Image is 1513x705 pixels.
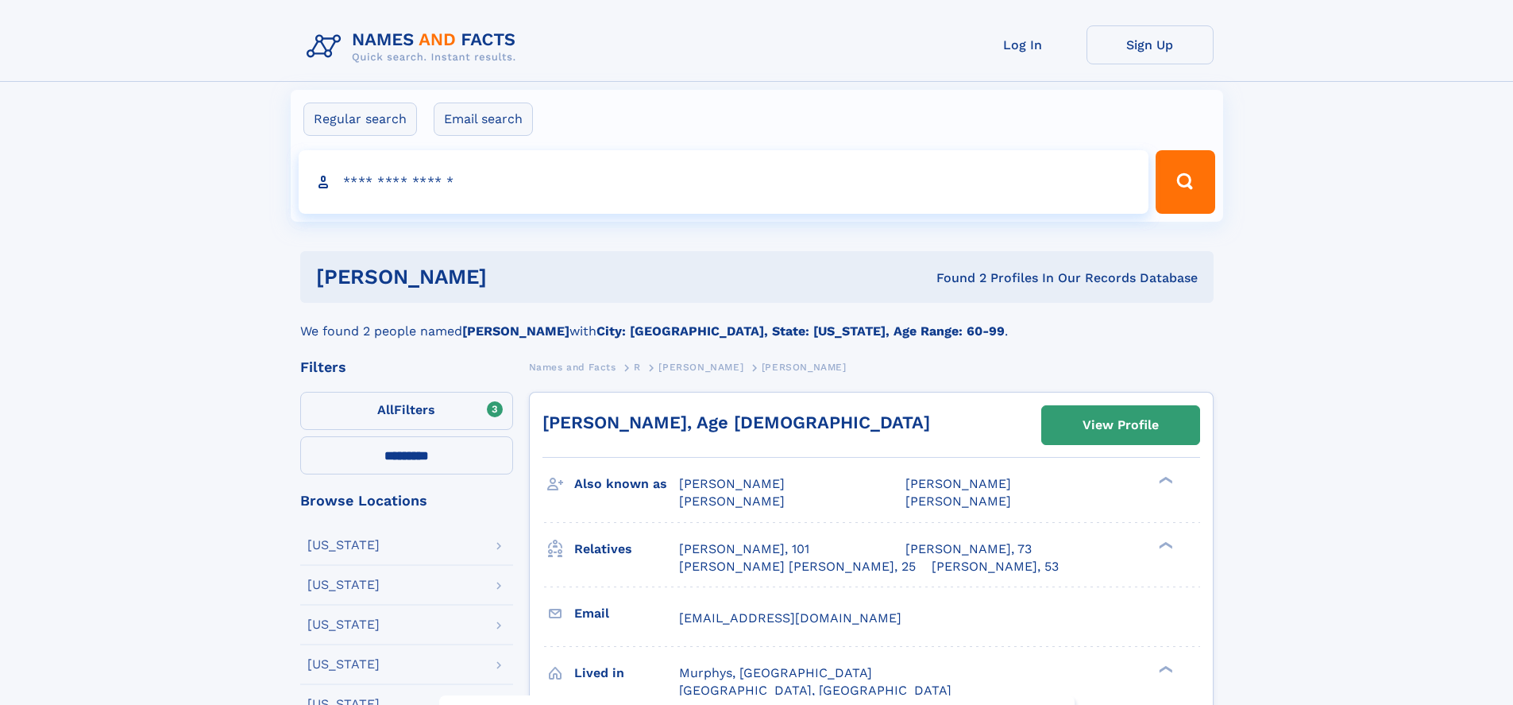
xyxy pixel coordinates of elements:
[574,660,679,687] h3: Lived in
[462,323,569,339] b: [PERSON_NAME]
[307,618,380,631] div: [US_STATE]
[300,360,513,374] div: Filters
[316,267,712,287] h1: [PERSON_NAME]
[542,413,930,432] a: [PERSON_NAME], Age [DEMOGRAPHIC_DATA]
[574,536,679,563] h3: Relatives
[1155,540,1174,550] div: ❯
[300,392,513,430] label: Filters
[1155,664,1174,674] div: ❯
[574,471,679,498] h3: Also known as
[434,103,533,136] label: Email search
[658,357,743,377] a: [PERSON_NAME]
[905,476,1011,491] span: [PERSON_NAME]
[679,540,809,558] a: [PERSON_NAME], 101
[679,476,785,491] span: [PERSON_NAME]
[596,323,1005,339] b: City: [GEOGRAPHIC_DATA], State: [US_STATE], Age Range: 60-99
[1087,25,1214,64] a: Sign Up
[529,357,616,377] a: Names and Facts
[679,665,872,680] span: Murphys, [GEOGRAPHIC_DATA]
[307,539,380,552] div: [US_STATE]
[905,494,1011,509] span: [PERSON_NAME]
[959,25,1087,64] a: Log In
[932,558,1059,575] a: [PERSON_NAME], 53
[574,600,679,627] h3: Email
[679,558,916,575] a: [PERSON_NAME] [PERSON_NAME], 25
[300,494,513,508] div: Browse Locations
[300,25,529,68] img: Logo Names and Facts
[307,579,380,591] div: [US_STATE]
[679,610,901,626] span: [EMAIL_ADDRESS][DOMAIN_NAME]
[712,269,1198,287] div: Found 2 Profiles In Our Records Database
[679,683,951,698] span: [GEOGRAPHIC_DATA], [GEOGRAPHIC_DATA]
[300,303,1214,341] div: We found 2 people named with .
[1042,406,1199,444] a: View Profile
[303,103,417,136] label: Regular search
[377,402,394,417] span: All
[634,357,641,377] a: R
[762,362,847,373] span: [PERSON_NAME]
[299,150,1149,214] input: search input
[307,658,380,671] div: [US_STATE]
[1083,407,1159,444] div: View Profile
[1156,150,1214,214] button: Search Button
[1155,475,1174,486] div: ❯
[679,494,785,509] span: [PERSON_NAME]
[905,540,1032,558] a: [PERSON_NAME], 73
[634,362,641,373] span: R
[658,362,743,373] span: [PERSON_NAME]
